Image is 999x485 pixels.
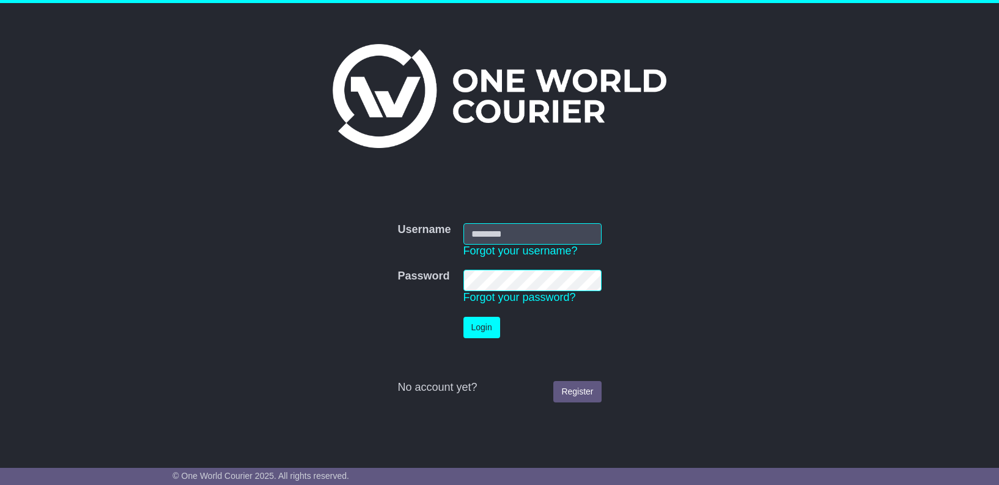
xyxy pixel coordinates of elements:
label: Username [397,223,451,237]
a: Register [553,381,601,402]
a: Forgot your username? [463,245,578,257]
label: Password [397,270,449,283]
button: Login [463,317,500,338]
div: No account yet? [397,381,601,394]
a: Forgot your password? [463,291,576,303]
span: © One World Courier 2025. All rights reserved. [172,471,349,481]
img: One World [333,44,666,148]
